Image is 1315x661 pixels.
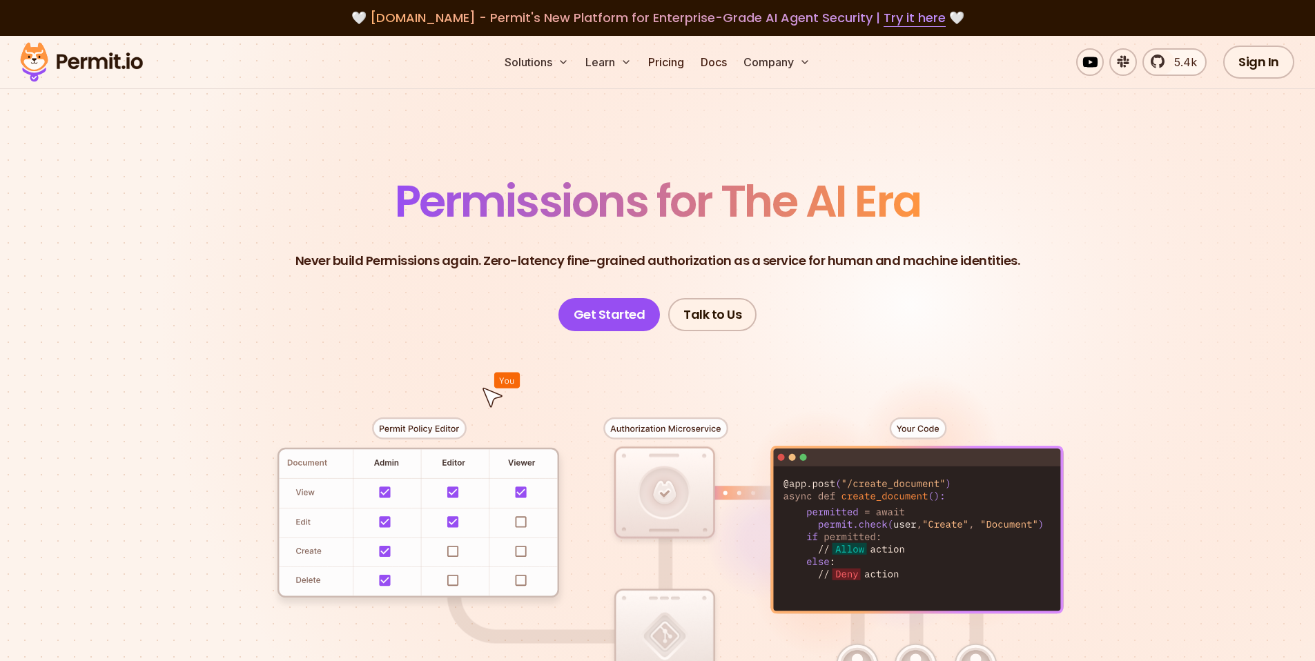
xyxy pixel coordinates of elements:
[738,48,816,76] button: Company
[295,251,1020,270] p: Never build Permissions again. Zero-latency fine-grained authorization as a service for human and...
[558,298,661,331] a: Get Started
[1142,48,1207,76] a: 5.4k
[14,39,149,86] img: Permit logo
[668,298,757,331] a: Talk to Us
[580,48,637,76] button: Learn
[884,9,946,27] a: Try it here
[33,8,1282,28] div: 🤍 🤍
[695,48,732,76] a: Docs
[1166,54,1197,70] span: 5.4k
[395,170,921,232] span: Permissions for The AI Era
[370,9,946,26] span: [DOMAIN_NAME] - Permit's New Platform for Enterprise-Grade AI Agent Security |
[1223,46,1294,79] a: Sign In
[643,48,690,76] a: Pricing
[499,48,574,76] button: Solutions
